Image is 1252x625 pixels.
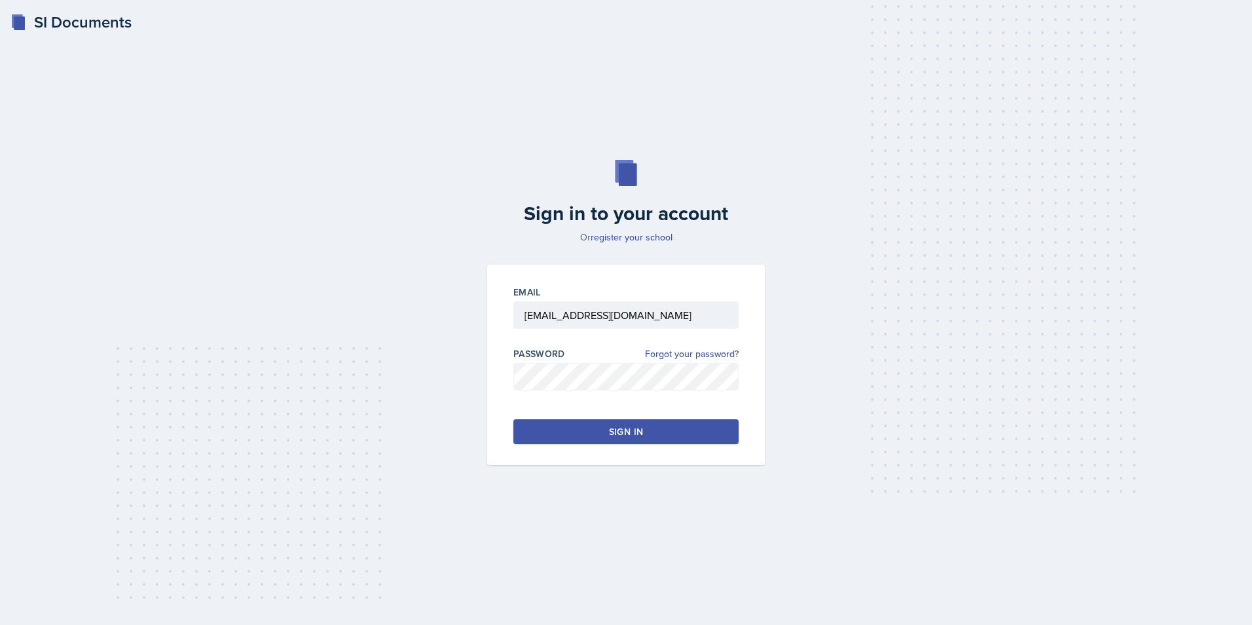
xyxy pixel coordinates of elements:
div: Sign in [609,425,643,438]
a: register your school [591,231,672,244]
button: Sign in [513,419,739,444]
input: Email [513,301,739,329]
a: Forgot your password? [645,347,739,361]
label: Email [513,286,541,299]
h2: Sign in to your account [479,202,773,225]
label: Password [513,347,565,360]
a: SI Documents [10,10,132,34]
p: Or [479,231,773,244]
